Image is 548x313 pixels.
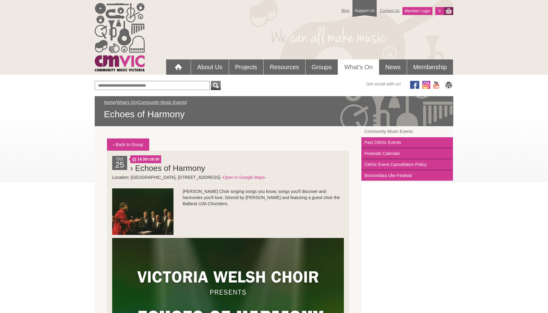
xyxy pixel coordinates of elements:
a: Home [104,100,115,105]
img: vic_welsh.png [112,188,173,235]
a: News [379,59,407,75]
a: Blog [338,5,352,16]
a: Past CMVic Events [361,137,453,148]
a: CMVic Event Cancellation Policy [361,159,453,170]
a: 0 [435,7,444,15]
h2: 25 [114,162,126,170]
div: Oct [112,156,127,170]
a: Open in Google Maps [223,175,264,180]
strong: 16:30 [150,157,159,161]
p: [PERSON_NAME] Choir singing songs you know, songs you'll discover and harmonies you'll love. Dire... [112,188,344,207]
strong: 14:30 [137,157,147,161]
a: Festivals Calendar [361,148,453,159]
a: Groups [306,59,338,75]
a: Community Music Events [361,126,453,137]
img: CMVic Blog [444,81,453,89]
div: / / / [104,99,444,120]
a: About Us [191,59,228,75]
span: Get social with us! [366,81,401,87]
a: Boroondara Uke Festival [361,170,453,181]
a: Projects [229,59,263,75]
a: Community Music Events [138,100,186,105]
span: to [130,155,161,163]
a: What's On [338,59,379,75]
a: Resources [264,59,305,75]
a: What's On [116,100,136,105]
img: icon-instagram.png [422,81,430,89]
a: ‹ Back to Group [107,138,149,151]
h2: › Echoes of Harmony [130,162,344,174]
span: Echoes of Harmony [104,108,444,120]
a: Member Login [402,7,432,15]
a: Contact Us [377,5,402,16]
a: Membership [407,59,453,75]
img: cmvic_logo.png [95,3,145,71]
